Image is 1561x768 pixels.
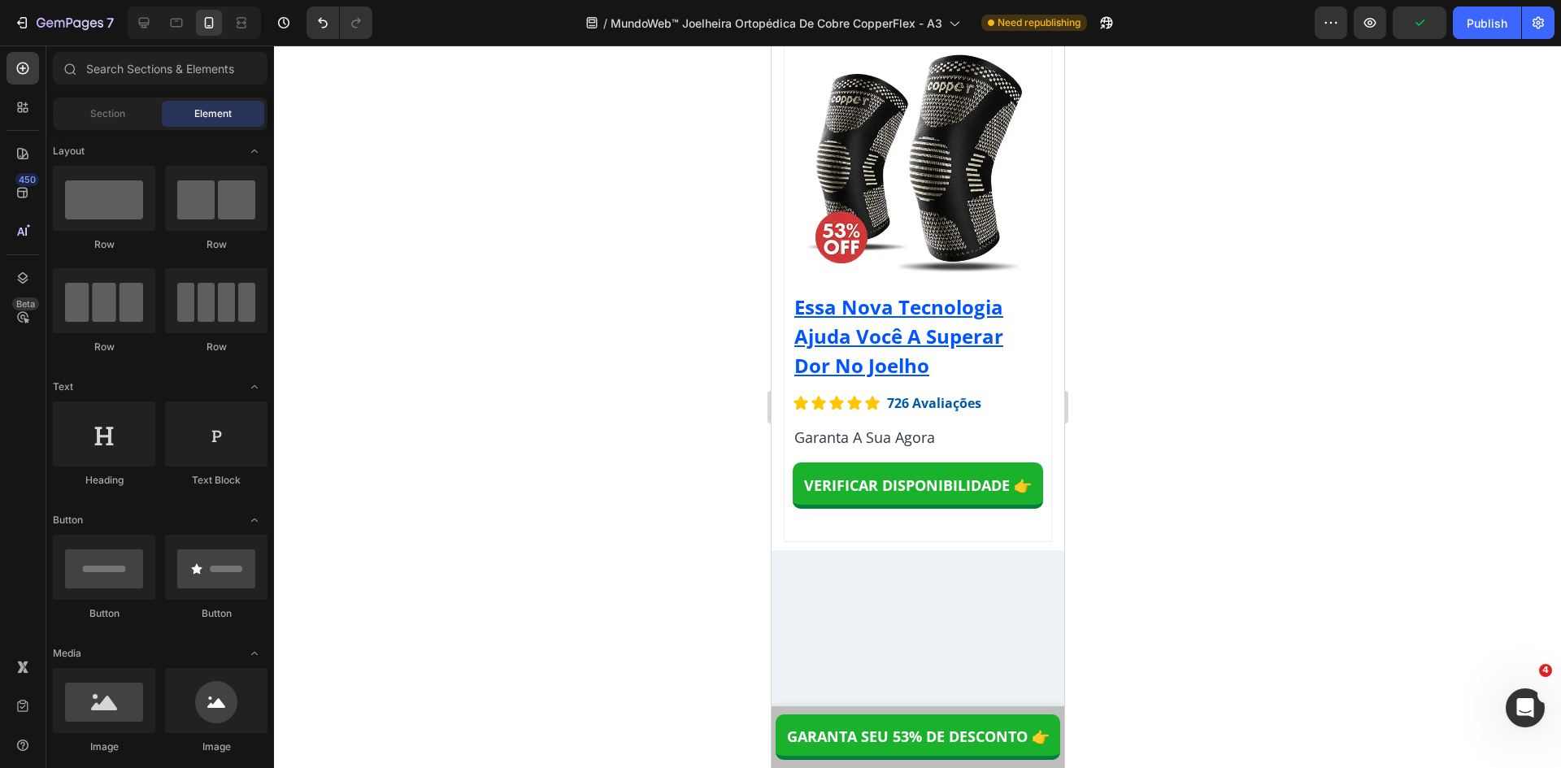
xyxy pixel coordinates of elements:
span: Toggle open [241,138,267,164]
span: Button [53,513,83,527]
div: Row [53,237,155,252]
div: Image [53,740,155,754]
div: Row [165,237,267,252]
span: MundoWeb™ Joelheira Ortopédica De Cobre CopperFlex - A3 [611,15,942,32]
div: Beta [12,297,39,310]
div: Image [165,740,267,754]
span: Element [194,106,232,121]
div: Heading [53,473,155,488]
span: 4 [1539,664,1552,677]
button: 7 [7,7,121,39]
span: Media [53,646,81,661]
div: 450 [15,173,39,186]
span: Need republishing [998,15,1081,30]
p: 7 [107,13,114,33]
span: / [603,15,607,32]
span: Section [90,106,125,121]
iframe: Design area [772,46,1064,768]
div: Undo/Redo [307,7,372,39]
div: Row [165,340,267,354]
input: Search Sections & Elements [53,52,267,85]
span: Toggle open [241,374,267,400]
div: Button [53,606,155,621]
span: Layout [53,144,85,158]
div: Text Block [165,473,267,488]
button: Publish [1453,7,1521,39]
span: Toggle open [241,640,267,666]
div: Button [165,606,267,621]
span: Text [53,380,73,394]
div: Publish [1467,15,1507,32]
div: Row [53,340,155,354]
span: Toggle open [241,507,267,533]
iframe: Intercom live chat [1506,688,1545,727]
